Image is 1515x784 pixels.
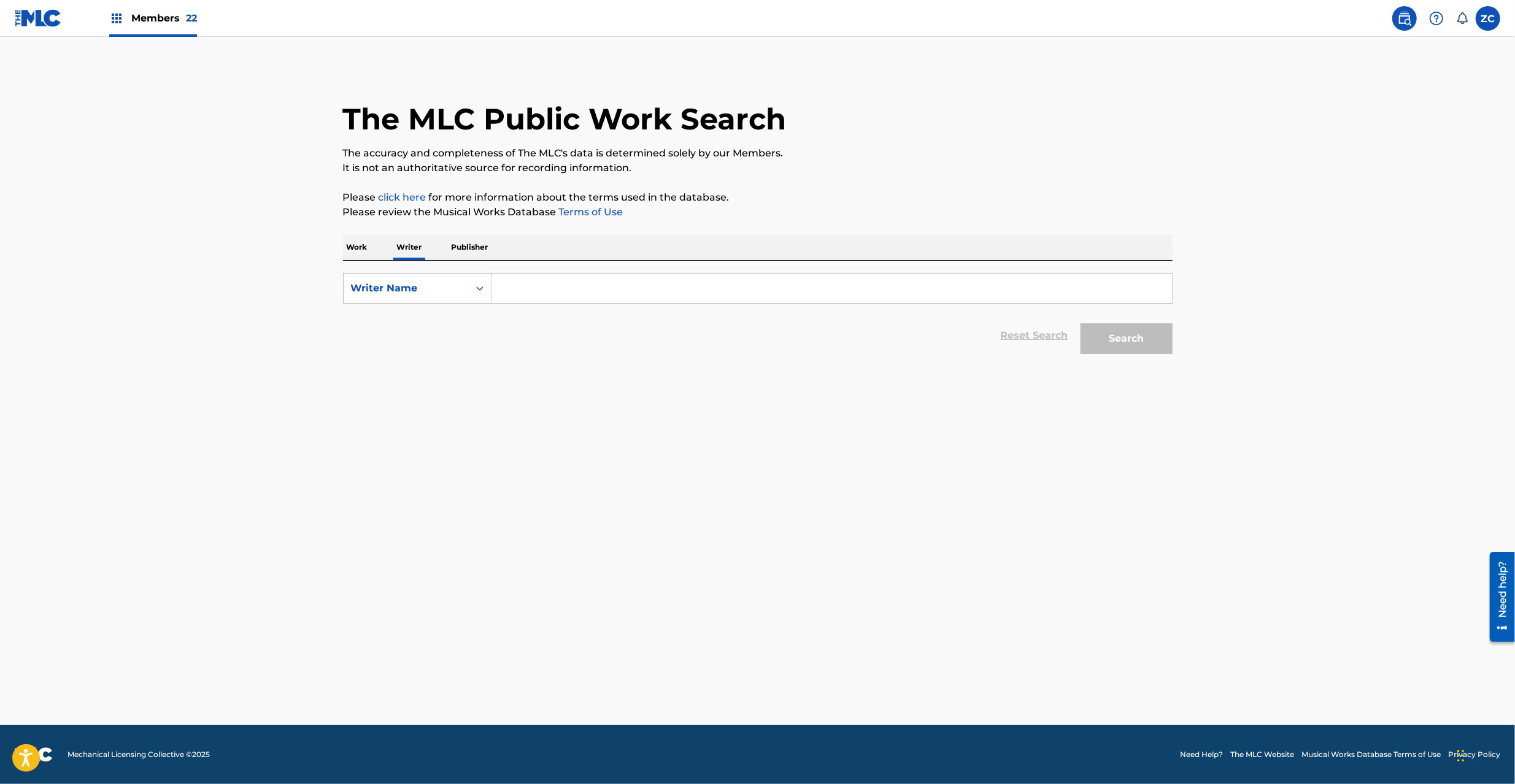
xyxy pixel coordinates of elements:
div: Notifications [1456,12,1468,25]
a: Terms of Use [557,206,623,218]
p: Work [343,234,371,260]
iframe: Chat Widget [1454,725,1515,784]
a: Privacy Policy [1448,749,1500,760]
iframe: Resource Center [1481,548,1515,647]
p: Publisher [448,234,492,260]
p: Please review the Musical Works Database [343,205,1173,220]
img: logo [15,747,53,762]
span: Members [131,11,197,25]
div: Drag [1457,737,1465,774]
form: Search Form [343,273,1173,360]
img: search [1397,11,1412,26]
span: 22 [186,12,197,24]
p: It is not an authoritative source for recording information. [343,161,1173,175]
div: Writer Name [351,281,461,296]
a: Need Help? [1180,749,1223,760]
a: Musical Works Database Terms of Use [1301,749,1441,760]
span: Mechanical Licensing Collective © 2025 [67,749,210,760]
div: User Menu [1476,6,1500,31]
p: Please for more information about the terms used in the database. [343,190,1173,205]
img: help [1429,11,1444,26]
p: The accuracy and completeness of The MLC's data is determined solely by our Members. [343,146,1173,161]
a: Public Search [1392,6,1417,31]
div: Help [1424,6,1449,31]
p: Writer [393,234,426,260]
img: MLC Logo [15,9,62,27]
a: The MLC Website [1230,749,1294,760]
a: click here [379,191,426,203]
h1: The MLC Public Work Search [343,101,787,137]
img: Top Rightsholders [109,11,124,26]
